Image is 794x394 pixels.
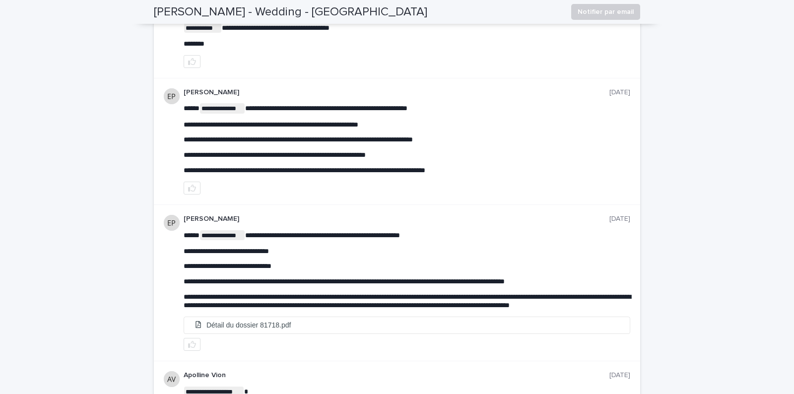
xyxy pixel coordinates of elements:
button: Notifier par email [571,4,640,20]
button: like this post [184,182,200,195]
button: like this post [184,338,200,351]
p: [DATE] [609,215,630,223]
p: [DATE] [609,371,630,380]
p: [PERSON_NAME] [184,215,609,223]
p: Apolline Vion [184,371,609,380]
a: Détail du dossier 81718.pdf [184,317,630,334]
span: Notifier par email [578,7,634,17]
li: Détail du dossier 81718.pdf [184,317,630,333]
p: [DATE] [609,88,630,97]
p: [PERSON_NAME] [184,88,609,97]
button: like this post [184,55,200,68]
h2: [PERSON_NAME] - Wedding - [GEOGRAPHIC_DATA] [154,5,427,19]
